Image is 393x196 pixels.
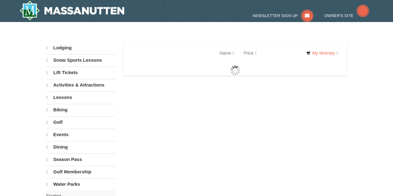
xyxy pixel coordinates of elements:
a: Massanutten Resort [20,1,125,20]
a: Golf [46,116,116,128]
img: Massanutten Resort Logo [20,1,125,20]
a: Season Pass [46,154,116,165]
a: Newsletter Sign Up [253,13,313,18]
a: My Itinerary [302,48,342,58]
a: Biking [46,104,116,116]
a: Events [46,129,116,140]
a: Lessons [46,91,116,103]
a: Golf Membership [46,166,116,178]
a: Activities & Attractions [46,79,116,91]
a: Dining [46,141,116,153]
a: Name [215,47,239,59]
a: Lift Tickets [46,67,116,78]
a: Lodging [46,42,116,54]
a: Snow Sports Lessons [46,54,116,66]
img: wait gif [230,65,240,75]
a: Water Parks [46,178,116,190]
span: Newsletter Sign Up [253,13,298,18]
span: Owner's Site [324,13,354,18]
a: Owner's Site [324,13,369,18]
a: Price [239,47,261,59]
